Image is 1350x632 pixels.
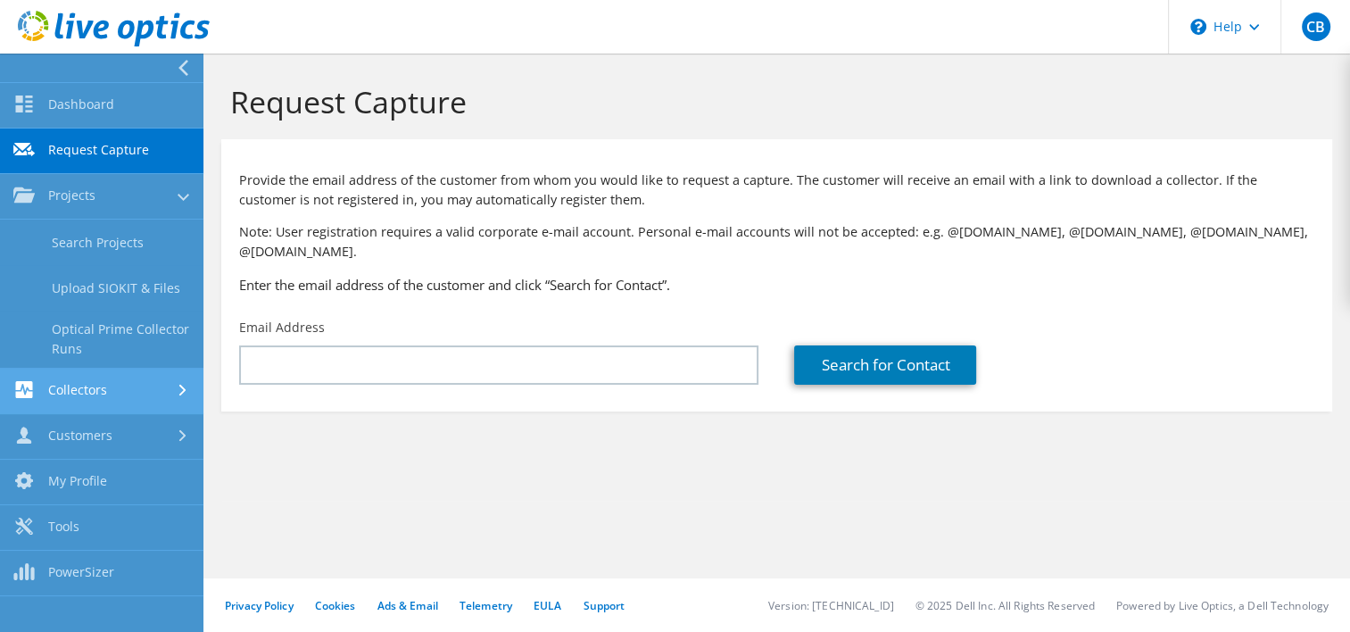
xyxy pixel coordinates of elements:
a: Privacy Policy [225,598,294,613]
h3: Enter the email address of the customer and click “Search for Contact”. [239,275,1314,295]
svg: \n [1190,19,1206,35]
span: CB [1302,12,1330,41]
a: Search for Contact [794,345,976,385]
a: Ads & Email [377,598,438,613]
h1: Request Capture [230,83,1314,121]
li: © 2025 Dell Inc. All Rights Reserved [915,598,1095,613]
label: Email Address [239,319,325,337]
p: Provide the email address of the customer from whom you would like to request a capture. The cust... [239,170,1314,210]
a: EULA [534,598,561,613]
a: Telemetry [460,598,512,613]
a: Support [583,598,625,613]
a: Cookies [315,598,356,613]
p: Note: User registration requires a valid corporate e-mail account. Personal e-mail accounts will ... [239,222,1314,262]
li: Powered by Live Optics, a Dell Technology [1116,598,1329,613]
li: Version: [TECHNICAL_ID] [768,598,894,613]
